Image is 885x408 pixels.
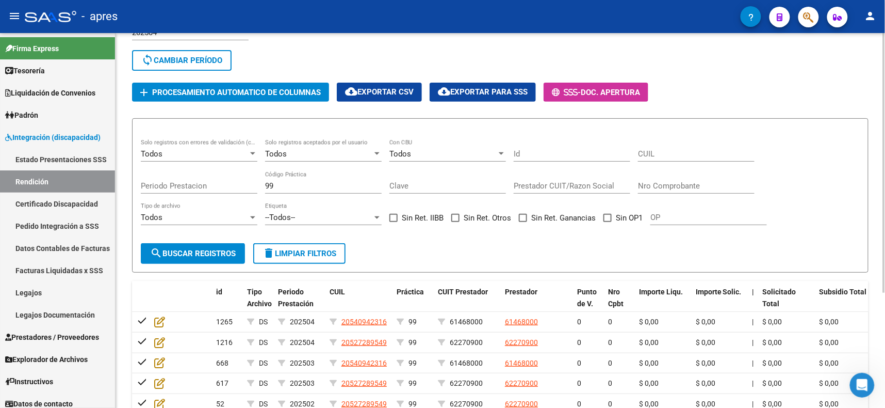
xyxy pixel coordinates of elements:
[820,338,839,347] span: $ 0,00
[577,379,581,387] span: 0
[5,109,38,121] span: Padrón
[136,314,149,326] mat-icon: check
[763,359,782,367] span: $ 0,00
[136,335,149,347] mat-icon: check
[181,6,200,25] div: Cerrar
[752,318,754,326] span: |
[8,277,198,311] div: Soporte dice…
[505,400,538,408] span: 62270900
[265,149,287,159] span: Todos
[752,379,754,387] span: |
[531,212,596,224] span: Sin Ret. Ganancias
[8,68,198,108] div: Soporte dice…
[430,83,536,102] button: Exportar para SSS
[752,400,754,408] span: |
[278,288,314,308] span: Periodo Prestación
[505,318,538,326] span: 61468000
[5,65,45,76] span: Tesorería
[696,359,715,367] span: $ 0,00
[290,318,315,326] span: 202504
[692,281,748,326] datatable-header-cell: Importe Solic.
[450,359,483,367] span: 61468000
[259,359,268,367] span: DS
[161,6,181,26] button: Inicio
[8,108,198,132] div: Dayle dice…
[577,338,581,347] span: 0
[8,34,198,68] div: Soporte dice…
[696,288,742,296] span: Importe Solic.
[402,212,444,224] span: Sin Ret. IIBB
[450,379,483,387] span: 62270900
[763,318,782,326] span: $ 0,00
[17,40,161,60] div: Ud se refiere a subirlo al FTP o en la plataforma de SAAS?
[263,247,275,259] mat-icon: delete
[581,88,640,97] span: Doc. Apertura
[290,400,315,408] span: 202502
[345,87,414,97] span: Exportar CSV
[408,400,417,408] span: 99
[815,281,872,326] datatable-header-cell: Subsidio Total
[639,318,659,326] span: $ 0,00
[696,400,715,408] span: $ 0,00
[639,359,659,367] span: $ 0,00
[450,400,483,408] span: 62270900
[29,8,46,24] img: Profile image for Fin
[389,149,411,159] span: Todos
[259,338,268,347] span: DS
[259,318,268,326] span: DS
[141,243,245,264] button: Buscar registros
[696,379,715,387] span: $ 0,00
[290,359,315,367] span: 202503
[50,12,158,28] p: El equipo también puede ayudar
[408,338,417,347] span: 99
[608,400,612,408] span: 0
[639,288,683,296] span: Importe Liqu.
[501,281,573,326] datatable-header-cell: Prestador
[820,400,839,408] span: $ 0,00
[81,5,118,28] span: - apres
[752,288,755,296] span: |
[263,249,336,258] span: Limpiar filtros
[16,329,24,337] button: Selector de emoji
[337,83,422,102] button: Exportar CSV
[136,375,149,388] mat-icon: check
[32,329,41,337] button: Selector de gif
[212,281,243,326] datatable-header-cell: id
[17,230,161,270] div: Bien, en SAAS ud puede cargar los extractos tanto en csv aqui o en pdf aqui
[544,83,648,102] button: -Doc. Apertura
[345,85,357,98] mat-icon: cloud_download
[5,354,88,365] span: Explorador de Archivos
[341,318,387,326] span: 20540942316
[438,85,450,98] mat-icon: cloud_download
[577,318,581,326] span: 0
[408,318,417,326] span: 99
[608,318,612,326] span: 0
[752,338,754,347] span: |
[635,281,692,326] datatable-header-cell: Importe Liqu.
[5,376,53,387] span: Instructivos
[8,132,198,224] div: Dayle dice…
[639,338,659,347] span: $ 0,00
[505,288,537,296] span: Prestador
[341,379,387,387] span: 20527289549
[763,379,782,387] span: $ 0,00
[7,6,26,26] button: go back
[9,307,198,325] textarea: Escribe un mensaje...
[820,288,867,296] span: Subsidio Total
[132,83,329,102] button: Procesamiento automatico de columnas
[8,10,21,22] mat-icon: menu
[752,359,754,367] span: |
[330,288,345,296] span: CUIL
[696,318,715,326] span: $ 0,00
[50,4,62,12] h1: Fin
[132,50,232,71] button: Cambiar Período
[763,288,796,308] span: Solicitado Total
[141,213,162,222] span: Todos
[616,212,643,224] span: Sin OP1
[408,359,417,367] span: 99
[763,400,782,408] span: $ 0,00
[17,74,161,94] div: [PERSON_NAME] a la espera de sus comentarios
[325,281,392,326] datatable-header-cell: CUIL
[177,325,193,341] button: Enviar un mensaje…
[397,288,424,296] span: Práctica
